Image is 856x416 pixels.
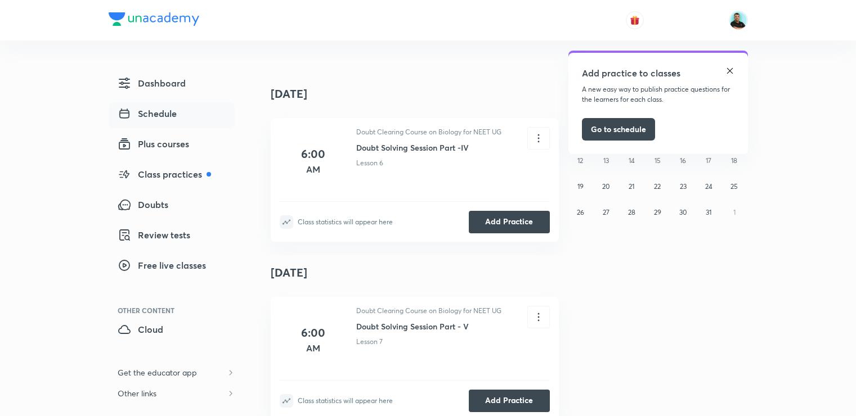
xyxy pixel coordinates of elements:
button: Add Practice [469,390,550,412]
h5: Add practice to classes [582,66,680,80]
abbr: October 16, 2025 [680,156,686,165]
span: Dashboard [118,76,186,90]
a: Free live classes [109,254,235,280]
p: Doubt Clearing Course on Biology for NEET UG [356,306,501,316]
p: Lesson 7 [356,337,383,347]
a: Review tests [109,224,235,250]
button: October 23, 2025 [674,178,692,196]
button: October 20, 2025 [597,178,615,196]
h5: AM [306,162,320,176]
button: October 30, 2025 [674,204,692,221]
abbr: October 14, 2025 [629,156,635,165]
button: October 12, 2025 [571,152,589,170]
button: October 17, 2025 [700,152,718,170]
div: Class statistics will appear here [298,397,393,405]
span: Schedule [118,107,177,120]
a: Schedule [109,102,235,128]
button: October 24, 2025 [700,178,718,196]
button: October 13, 2025 [597,152,615,170]
p: A new easy way to publish practice questions for the learners for each class. [582,84,734,105]
button: October 27, 2025 [597,204,615,221]
a: Cloud [109,318,235,344]
abbr: October 30, 2025 [679,208,687,216]
img: statistics-icon [280,215,293,229]
button: October 18, 2025 [725,152,743,170]
abbr: October 19, 2025 [577,182,584,191]
button: October 31, 2025 [700,204,718,221]
a: Doubts [109,193,235,219]
h6: Other links [109,383,165,404]
img: statistics-icon [280,394,293,408]
abbr: October 18, 2025 [731,156,737,165]
h6: Doubt Solving Session Part -IV [356,142,501,153]
a: Dashboard [109,72,235,98]
div: Class statistics will appear here [298,218,393,226]
a: Class practices [109,163,235,189]
abbr: October 27, 2025 [603,208,609,216]
h4: [DATE] [271,255,559,290]
h6: Get the educator app [109,362,206,383]
button: October 14, 2025 [622,152,640,170]
button: October 29, 2025 [648,204,666,221]
span: Doubts [118,198,168,211]
span: Review tests [118,228,190,242]
abbr: October 22, 2025 [654,182,661,191]
abbr: October 26, 2025 [577,208,584,216]
span: Free live classes [118,259,206,272]
button: Go to schedule [582,118,655,141]
abbr: October 28, 2025 [628,208,635,216]
button: October 22, 2025 [648,178,666,196]
p: Doubt Clearing Course on Biology for NEET UG [356,127,501,137]
abbr: October 20, 2025 [602,182,609,191]
abbr: October 29, 2025 [654,208,661,216]
button: Add Practice [469,211,550,233]
abbr: October 31, 2025 [706,208,711,216]
a: Company Logo [109,12,199,29]
button: October 21, 2025 [622,178,640,196]
img: Company Logo [109,12,199,26]
span: Class practices [118,168,211,181]
a: Plus courses [109,133,235,159]
button: October 25, 2025 [725,178,743,196]
img: close [725,66,734,75]
button: October 15, 2025 [648,152,666,170]
h4: [DATE] [271,76,559,111]
h4: 6:00 [301,146,325,162]
div: Other Content [118,307,235,314]
abbr: October 23, 2025 [680,182,687,191]
abbr: October 15, 2025 [655,156,661,165]
button: October 19, 2025 [571,178,589,196]
span: Cloud [118,323,163,336]
abbr: October 12, 2025 [577,156,583,165]
button: October 28, 2025 [622,204,640,221]
h6: Doubt Solving Session Part - V [356,320,501,332]
abbr: October 25, 2025 [730,182,738,191]
button: October 26, 2025 [571,204,589,221]
img: Abhishek Agnihotri [729,11,748,30]
abbr: October 24, 2025 [705,182,712,191]
abbr: October 17, 2025 [706,156,711,165]
iframe: Help widget launcher [756,372,844,404]
button: October 16, 2025 [674,152,692,170]
img: avatar [630,15,640,25]
h4: 6:00 [301,324,325,341]
h5: AM [306,341,320,355]
button: avatar [626,11,644,29]
span: Plus courses [118,137,189,151]
p: Lesson 6 [356,158,383,168]
abbr: October 13, 2025 [603,156,609,165]
abbr: October 21, 2025 [629,182,634,191]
